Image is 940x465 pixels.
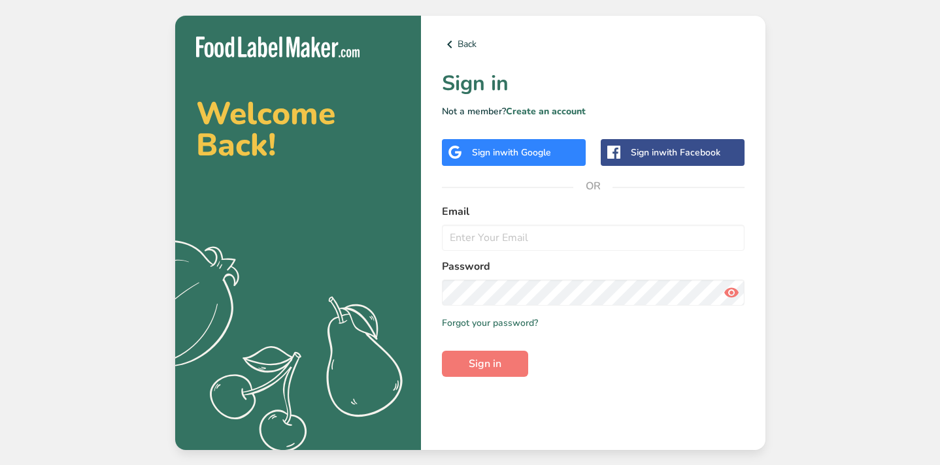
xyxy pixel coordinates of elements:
a: Forgot your password? [442,316,538,330]
p: Not a member? [442,104,745,118]
span: with Google [500,146,551,159]
h2: Welcome Back! [196,98,400,161]
img: Food Label Maker [196,37,360,58]
span: with Facebook [659,146,720,159]
button: Sign in [442,351,528,377]
span: Sign in [469,356,501,372]
div: Sign in [472,146,551,159]
h1: Sign in [442,68,745,99]
label: Email [442,204,745,219]
a: Back [442,37,745,52]
div: Sign in [631,146,720,159]
input: Enter Your Email [442,225,745,251]
a: Create an account [506,105,586,118]
label: Password [442,259,745,274]
span: OR [573,167,613,206]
